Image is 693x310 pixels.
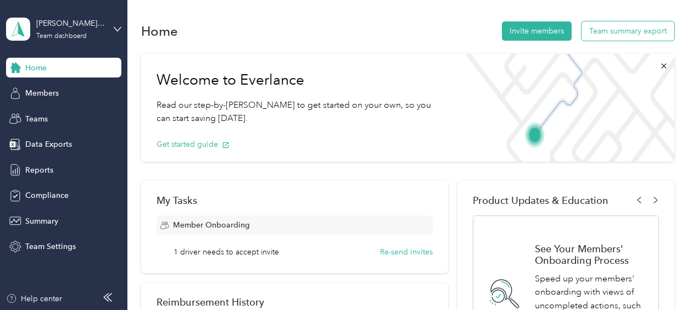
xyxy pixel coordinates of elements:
div: Team dashboard [36,33,87,40]
span: Members [25,87,59,99]
span: Teams [25,113,48,125]
h1: See Your Members' Onboarding Process [535,243,646,266]
div: My Tasks [157,195,433,206]
h2: Reimbursement History [157,296,264,308]
button: Invite members [502,21,572,41]
img: Welcome to everlance [456,54,674,162]
button: Re-send invites [380,246,433,258]
iframe: Everlance-gr Chat Button Frame [631,248,693,310]
button: Team summary export [582,21,674,41]
span: Team Settings [25,241,76,252]
h1: Welcome to Everlance [157,71,441,89]
button: Get started guide [157,139,230,150]
span: Compliance [25,190,69,201]
div: [PERSON_NAME] FIT BC Team [36,18,105,29]
span: Member Onboarding [173,219,250,231]
span: Data Exports [25,139,72,150]
button: Help center [6,293,62,305]
span: 1 driver needs to accept invite [174,246,279,258]
span: Reports [25,164,53,176]
h1: Home [141,25,178,37]
p: Read our step-by-[PERSON_NAME] to get started on your own, so you can start saving [DATE]. [157,98,441,125]
span: Summary [25,215,58,227]
span: Home [25,62,47,74]
span: Product Updates & Education [473,195,608,206]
